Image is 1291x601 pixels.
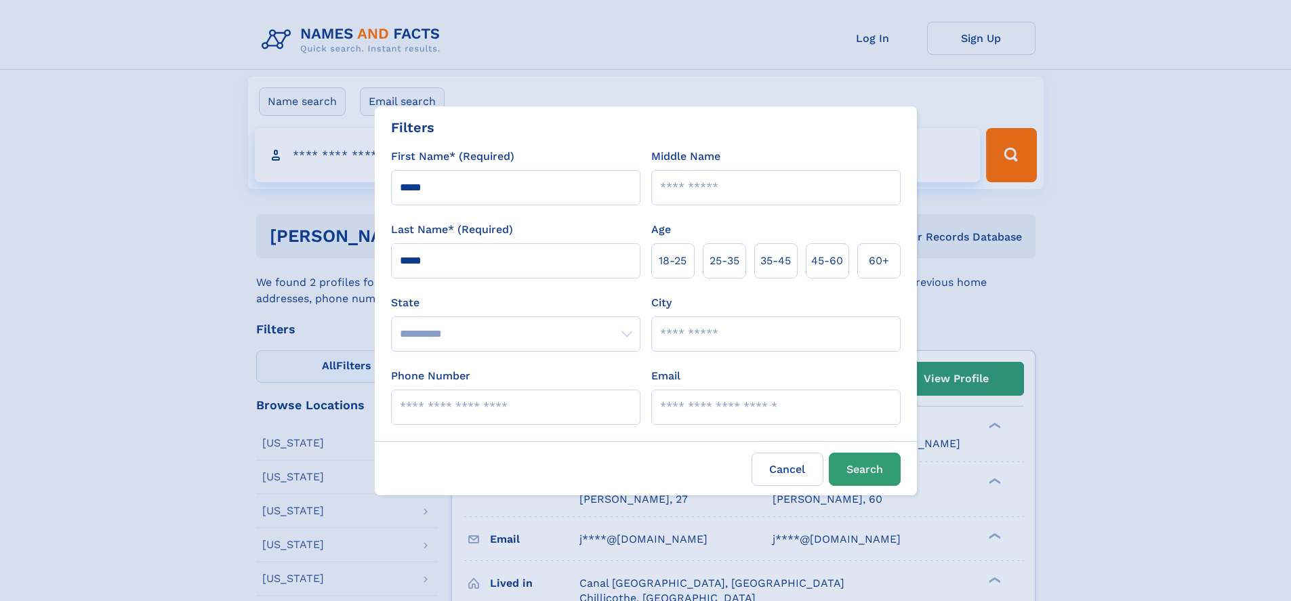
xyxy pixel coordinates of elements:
[391,222,513,238] label: Last Name* (Required)
[869,253,889,269] span: 60+
[710,253,739,269] span: 25‑35
[752,453,823,486] label: Cancel
[811,253,843,269] span: 45‑60
[651,295,672,311] label: City
[651,222,671,238] label: Age
[651,148,720,165] label: Middle Name
[829,453,901,486] button: Search
[651,368,680,384] label: Email
[391,368,470,384] label: Phone Number
[659,253,687,269] span: 18‑25
[391,117,434,138] div: Filters
[760,253,791,269] span: 35‑45
[391,148,514,165] label: First Name* (Required)
[391,295,640,311] label: State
